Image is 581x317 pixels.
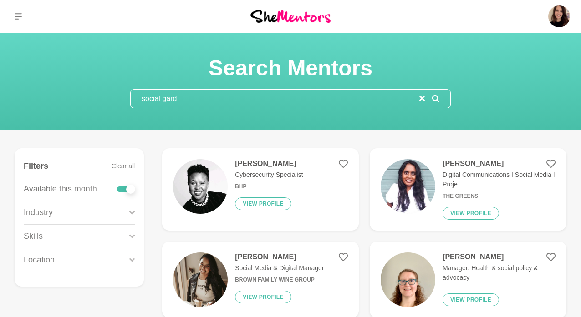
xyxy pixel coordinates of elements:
[250,10,331,22] img: She Mentors Logo
[235,170,303,180] p: Cybersecurity Specialist
[130,55,451,82] h1: Search Mentors
[381,159,435,214] img: 85db568765aa8c8f7ea4f3b72d0b8d82cf5d5af0-357x357.jpg
[235,277,324,283] h6: Brown Family Wine Group
[131,90,419,108] input: Search mentors
[443,170,556,189] p: Digital Communications I Social Media I Proje...
[443,252,556,262] h4: [PERSON_NAME]
[235,252,324,262] h4: [PERSON_NAME]
[112,156,135,177] button: Clear all
[162,148,359,231] a: [PERSON_NAME]Cybersecurity SpecialistBHPView profile
[235,263,324,273] p: Social Media & Digital Manager
[443,293,499,306] button: View profile
[24,254,55,266] p: Location
[381,252,435,307] img: f01594810dd98f5dba52a120ade217039e3771bf-2316x3088.jpg
[24,161,48,171] h4: Filters
[443,193,556,200] h6: The Greens
[173,252,228,307] img: 125e4231c23fbbaefb4df2d30ea71dfb3e7dafee-782x782.jpg
[443,207,499,220] button: View profile
[443,159,556,168] h4: [PERSON_NAME]
[370,148,566,231] a: [PERSON_NAME]Digital Communications I Social Media I Proje...The GreensView profile
[24,183,97,195] p: Available this month
[235,197,291,210] button: View profile
[24,206,53,219] p: Industry
[24,230,43,242] p: Skills
[443,263,556,282] p: Manager: Health & social policy & advocacy
[548,5,570,27] img: Ali Adey
[173,159,228,214] img: 169762214966d3fc8ba43841b87e64632ad5cade-400x400.jpg
[235,291,291,303] button: View profile
[235,183,303,190] h6: BHP
[235,159,303,168] h4: [PERSON_NAME]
